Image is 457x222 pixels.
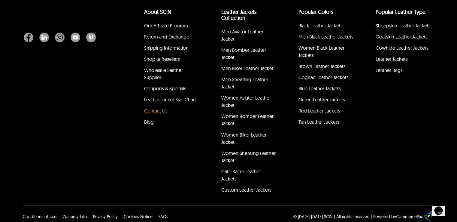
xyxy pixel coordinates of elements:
a: Return and Exchange [144,34,189,40]
img: Instagram [55,32,65,42]
li: Men Biker Leather Jacket [220,64,277,75]
a: Men Black Leather Jackets [298,34,353,40]
a: Brown Leather Jackets [298,63,346,69]
li: Blog [143,117,200,128]
img: Pinterest [86,32,96,42]
li: Red Leather Jackets [298,106,354,117]
a: Tan Leather Jackets [298,119,339,125]
li: Blue Leather Jackets [298,84,354,95]
a: Women Black Leather Jackets [298,45,344,58]
a: Cognac Leather Jackets [298,74,349,80]
a: Shop at Resellers [144,56,180,62]
a: Men Shearling Leather Jacket [221,76,268,90]
li: Wholesale Leather Supplier [143,66,200,84]
a: Goatskin Leather Jackets [376,34,428,40]
a: Custom Leather Jackets [221,187,271,193]
a: About SCIN [144,8,171,15]
a: Blue Leather Jackets [298,85,341,91]
li: Leather Jacket Size Chart [143,95,200,106]
a: popular leather jacket colors [298,8,334,15]
li: Return and Exchange [143,32,200,43]
li: Cafe Racer Leather Jackets [220,167,277,185]
img: Youtube [71,32,80,42]
a: FAQs [159,214,168,219]
a: Women Bomber Leather Jacket [221,113,274,126]
li: Women Shearling Leather Jacket [220,148,277,167]
a: Sheepskin Leather Jackets [376,23,431,29]
li: Men Aviator Leather Jacket [220,27,277,45]
li: Brown Leather Jackets [298,62,354,73]
a: Men Aviator Leather Jacket [221,29,263,42]
a: Privacy Policy [93,214,118,219]
img: Facebook [24,32,33,42]
a: Cowhide Leather Jackets [376,45,428,51]
li: Sheepskin Leather Jackets [375,21,431,32]
a: Men Bomber Leather Jacket [221,47,266,60]
a: Black Leather Jackets [298,23,343,29]
a: eCommerce builder by CommercePad [425,211,434,222]
div: | [371,214,372,220]
li: Shipping Information [143,43,200,54]
li: Men Black Leather Jackets [298,32,354,43]
a: Shipping Information [144,45,189,51]
li: Leather Jackets [375,54,431,66]
li: Coupons & Specials [143,84,200,95]
li: Black Leather Jackets [298,21,354,32]
a: Women Biker Leather Jacket [221,131,267,145]
iframe: chat widget [432,198,451,216]
a: Green Leather Jackets [298,97,345,103]
li: Shop at Resellers [143,54,200,66]
a: Men Biker Leather Jacket [221,65,274,71]
li: Green Leather Jackets [298,95,354,106]
li: Contact Us [143,106,200,117]
a: Leather Jackets Collection [221,8,257,21]
div: Welcome to our site, if you need help simply reply to this message, we are online and ready to help. [2,2,110,12]
a: Wholesale Leather Supplier [144,67,183,80]
a: Popular Leather Type [376,8,425,15]
a: Contact Us [144,108,168,114]
li: Men Bomber Leather Jacket [220,45,277,64]
li: Tan Leather Jackets [298,117,354,128]
span: Welcome to our site, if you need help simply reply to this message, we are online and ready to help. [2,2,99,12]
a: Women Aviator Leather Jacket [221,95,271,108]
a: Leather Jackets [376,56,408,62]
li: Women Aviator Leather Jacket [220,93,277,112]
div: Powered by [373,214,424,220]
a: Our Affiliate Program [144,23,188,29]
a: Cookies Notice [124,214,153,219]
li: Women Biker Leather Jacket [220,130,277,148]
a: Facebook [24,32,36,42]
p: © [DATE]-[DATE] SCIN | All rights reserved [293,214,370,220]
li: Cowhide Leather Jackets [375,43,431,54]
li: Men Shearling Leather Jacket [220,75,277,93]
a: Red Leather Jackets [298,108,340,114]
a: Conditions of Use [23,214,56,219]
a: Leather Jacket Size Chart [144,97,196,103]
a: Leather Bags [376,67,403,73]
li: Custom Leather Jackets [220,185,277,196]
li: Our Affiliate Program [143,21,200,32]
img: eCommerce builder by CommercePad [424,211,434,220]
li: Women Black Leather Jackets [298,43,354,62]
a: Pinterest [83,32,96,42]
a: Women Shearling Leather Jacket [221,150,276,163]
a: Warranty Info [62,214,87,219]
a: CommercePad [396,214,424,219]
a: Youtube [68,32,83,42]
li: Women Bomber Leather Jacket [220,112,277,130]
a: Coupons & Specials [144,85,186,91]
a: Instagram [52,32,68,42]
a: Linkedin [36,32,52,42]
a: Cafe Racer Leather Jackets [221,168,261,181]
iframe: chat widget [343,124,451,195]
li: Goatskin Leather Jackets [375,32,431,43]
img: Linkedin [39,32,49,42]
a: Blog [144,119,154,125]
li: Cognac Leather Jackets [298,73,354,84]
